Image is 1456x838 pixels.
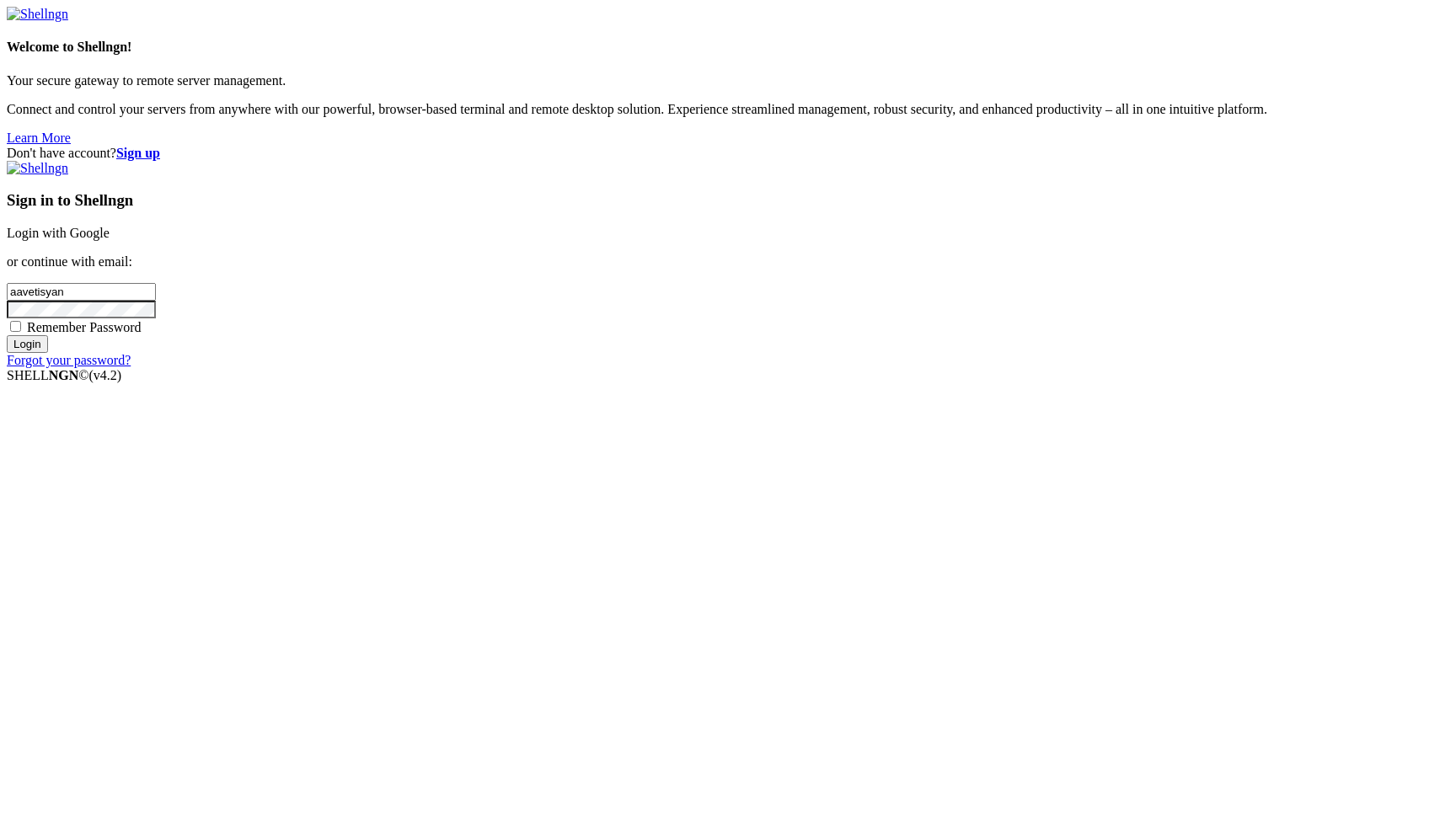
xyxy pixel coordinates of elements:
[7,7,68,22] img: Shellngn
[7,191,1449,210] h3: Sign in to Shellngn
[7,73,1449,88] p: Your secure gateway to remote server management.
[7,368,121,382] span: SHELL ©
[49,368,79,382] b: NGN
[7,226,110,240] a: Login with Google
[7,146,1449,161] div: Don't have account?
[10,321,21,332] input: Remember Password
[116,146,160,160] a: Sign up
[7,40,1449,55] h4: Welcome to Shellngn!
[7,353,131,367] a: Forgot your password?
[27,320,142,334] span: Remember Password
[7,335,48,353] input: Login
[7,131,71,145] a: Learn More
[7,283,156,301] input: Email address
[7,102,1449,117] p: Connect and control your servers from anywhere with our powerful, browser-based terminal and remo...
[7,254,1449,270] p: or continue with email:
[89,368,122,382] span: 4.2.0
[7,161,68,176] img: Shellngn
